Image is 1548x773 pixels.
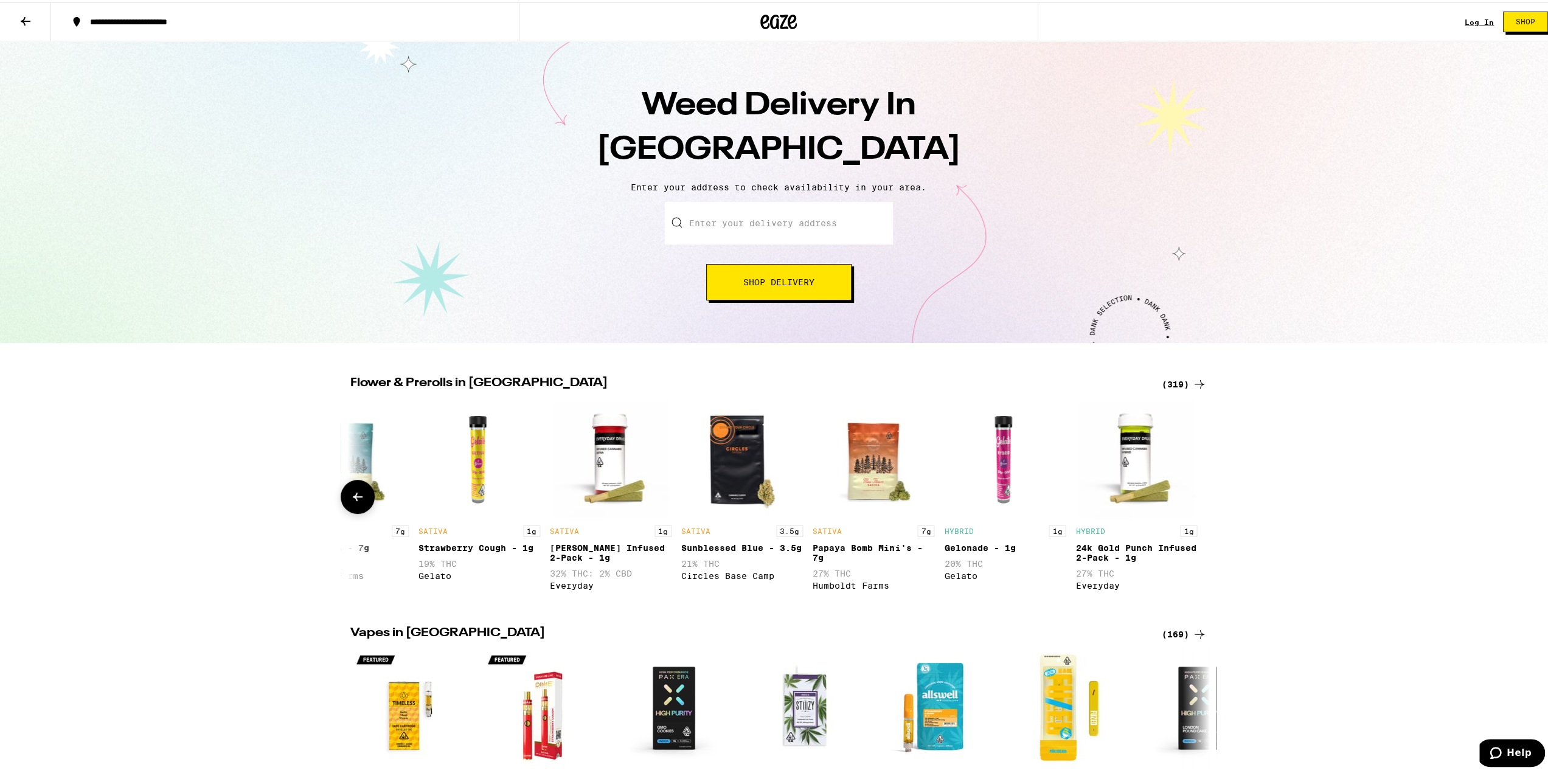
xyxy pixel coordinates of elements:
div: Papaya Bomb Mini's - 7g [813,541,934,560]
h1: Weed Delivery In [566,81,991,170]
img: PAX - Pax High Purity: GMO Cookies - 1g [613,645,735,767]
p: 27% THC [1075,566,1197,576]
div: Open page for 24k Gold Punch Infused 2-Pack - 1g from Everyday [1075,395,1197,594]
p: SATIVA [813,525,842,533]
p: SATIVA [418,525,448,533]
p: 22% THC [287,556,409,566]
span: Shop [1516,16,1535,23]
div: Open page for Papaya Bomb Mini's - 7g from Humboldt Farms [813,395,934,594]
img: Everyday - Jack Herer Infused 2-Pack - 1g [550,395,672,517]
p: 1g [654,523,672,535]
p: 7g [917,523,934,535]
p: HYBRID [944,525,973,533]
div: GMOz Minis - 7g [287,541,409,550]
span: Shop Delivery [743,276,814,284]
img: Timeless - Maui Wowie - 1g [350,645,472,767]
p: 7g [392,523,409,535]
p: 20% THC [944,556,1066,566]
p: HYBRID [1075,525,1105,533]
p: 27% THC [813,566,934,576]
a: (319) [1162,375,1207,389]
div: Gelonade - 1g [944,541,1066,550]
div: Sunblessed Blue - 3.5g [681,541,803,550]
div: Open page for Strawberry Cough - 1g from Gelato [418,395,540,594]
p: SATIVA [681,525,710,533]
p: 3.5g [776,523,803,535]
input: Enter your delivery address [665,199,893,242]
button: Shop Delivery [706,262,852,298]
div: Gelato [418,569,540,578]
h2: Flower & Prerolls in [GEOGRAPHIC_DATA] [350,375,1147,389]
div: Open page for Gelonade - 1g from Gelato [944,395,1066,594]
img: PAX - Pax High Purity: London Pound Cake - 1g [1139,645,1260,767]
button: Shop [1503,9,1548,30]
p: 19% THC [418,556,540,566]
div: Circles Base Camp [681,569,803,578]
iframe: Opens a widget where you can find more information [1479,737,1545,767]
img: Everyday - 24k Gold Punch Infused 2-Pack - 1g [1075,395,1197,517]
img: Allswell - Strawberry Cough - 1g [876,645,998,767]
p: 21% THC [681,556,803,566]
img: Humboldt Farms - GMOz Minis - 7g [287,395,409,517]
div: Open page for GMOz Minis - 7g from Humboldt Farms [287,395,409,594]
div: 24k Gold Punch Infused 2-Pack - 1g [1075,541,1197,560]
img: Gelato - Strawberry Cough - 1g [418,395,540,517]
p: 32% THC: 2% CBD [550,566,672,576]
p: 1g [1049,523,1066,535]
h2: Vapes in [GEOGRAPHIC_DATA] [350,625,1147,639]
div: Open page for Jack Herer Infused 2-Pack - 1g from Everyday [550,395,672,594]
div: Open page for Sunblessed Blue - 3.5g from Circles Base Camp [681,395,803,594]
img: STIIIZY - OG - Biscotti - 0.5g [744,645,866,767]
p: Enter your address to check availability in your area. [12,180,1545,190]
div: Everyday [1075,578,1197,588]
img: Gelato - Gelonade - 1g [944,395,1066,517]
p: 1g [1180,523,1197,535]
img: Fuzed - Pina Colada AIO - 1g [1007,645,1129,767]
div: [PERSON_NAME] Infused 2-Pack - 1g [550,541,672,560]
div: Humboldt Farms [813,578,934,588]
div: Strawberry Cough - 1g [418,541,540,550]
span: [GEOGRAPHIC_DATA] [597,132,961,164]
div: Everyday [550,578,672,588]
p: SATIVA [550,525,579,533]
a: Log In [1465,16,1494,24]
img: Circles Base Camp - Sunblessed Blue - 3.5g [681,395,803,517]
div: Gelato [944,569,1066,578]
div: Humboldt Farms [287,569,409,578]
img: DIME - Strawberry Cough Signature AIO - 1g [482,645,603,767]
img: Humboldt Farms - Papaya Bomb Mini's - 7g [813,395,934,517]
p: 1g [523,523,540,535]
a: (169) [1162,625,1207,639]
